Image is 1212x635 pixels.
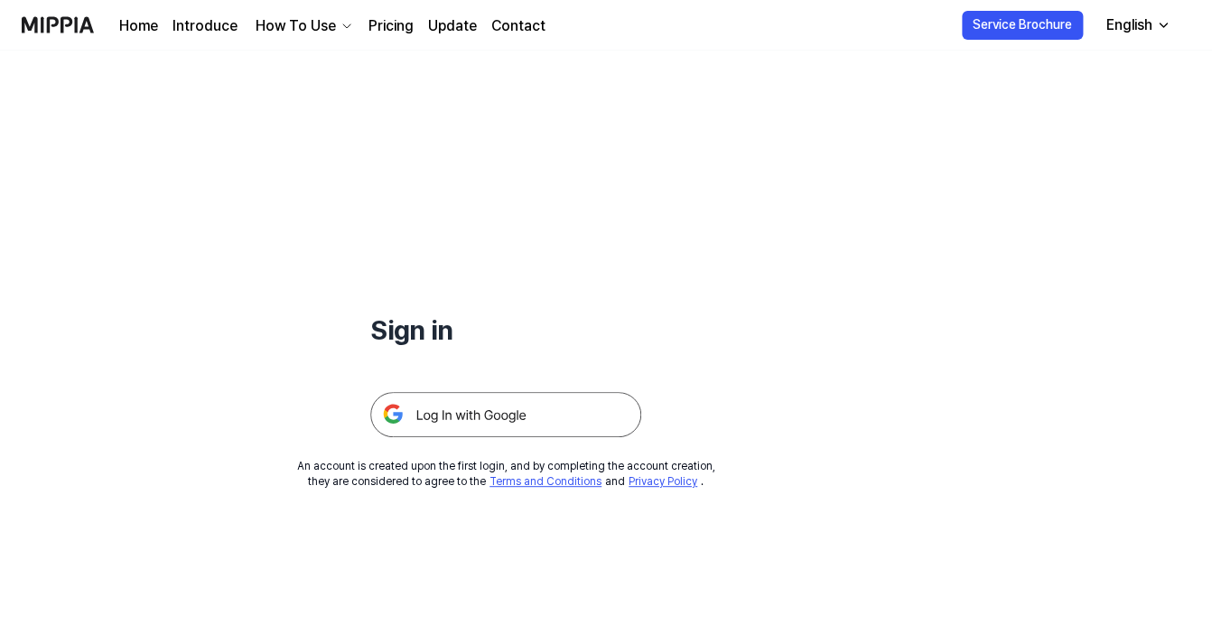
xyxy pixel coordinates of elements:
[629,475,697,488] a: Privacy Policy
[491,15,545,37] a: Contact
[962,11,1083,40] button: Service Brochure
[1103,14,1156,36] div: English
[172,15,238,37] a: Introduce
[1092,7,1181,43] button: English
[370,392,641,437] img: 구글 로그인 버튼
[119,15,158,37] a: Home
[252,15,340,37] div: How To Use
[368,15,414,37] a: Pricing
[252,15,354,37] button: How To Use
[370,311,641,349] h1: Sign in
[489,475,601,488] a: Terms and Conditions
[297,459,715,490] div: An account is created upon the first login, and by completing the account creation, they are cons...
[428,15,477,37] a: Update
